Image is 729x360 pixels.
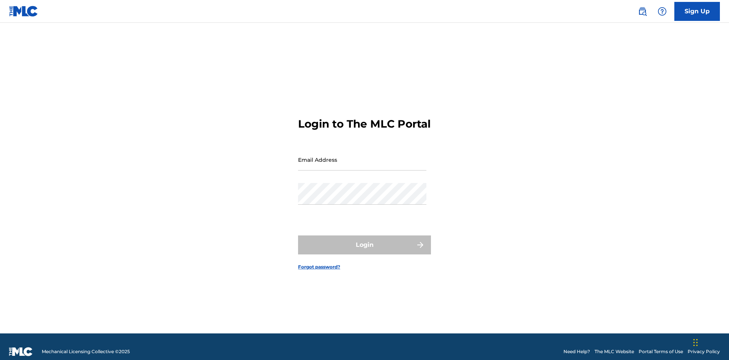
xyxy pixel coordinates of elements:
a: Privacy Policy [688,348,720,355]
iframe: Chat Widget [691,324,729,360]
span: Mechanical Licensing Collective © 2025 [42,348,130,355]
a: Public Search [635,4,650,19]
img: logo [9,347,33,356]
h3: Login to The MLC Portal [298,117,431,131]
img: help [658,7,667,16]
a: Portal Terms of Use [639,348,683,355]
a: The MLC Website [595,348,634,355]
a: Sign Up [674,2,720,21]
div: Drag [693,331,698,354]
a: Need Help? [563,348,590,355]
img: search [638,7,647,16]
div: Help [655,4,670,19]
a: Forgot password? [298,264,340,270]
img: MLC Logo [9,6,38,17]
